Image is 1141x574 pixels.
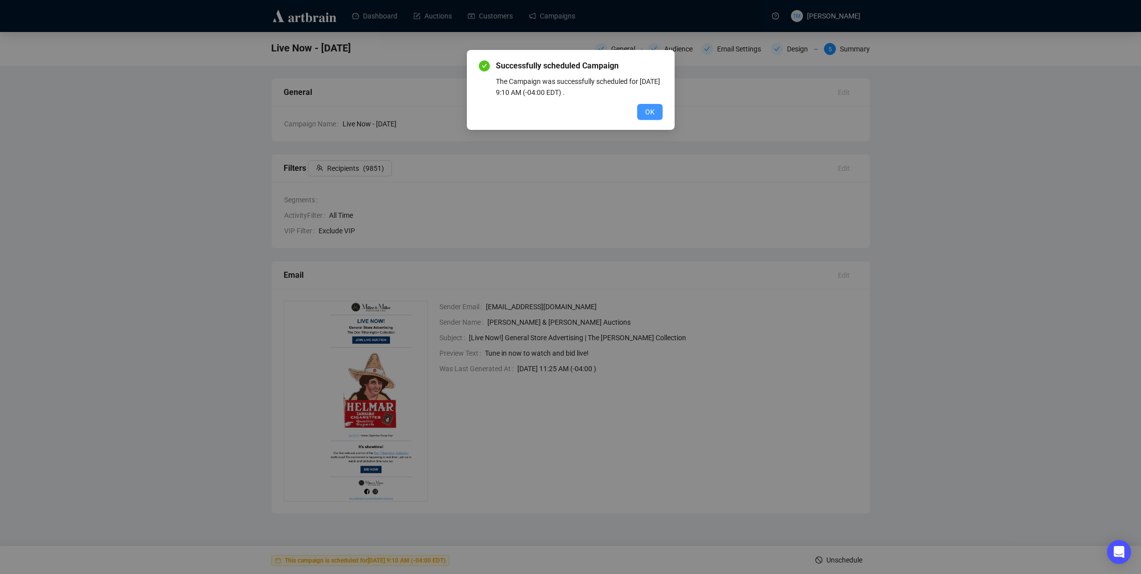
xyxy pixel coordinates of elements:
[479,60,490,71] span: check-circle
[496,76,663,98] div: The Campaign was successfully scheduled for [DATE] 9:10 AM (-04:00 EDT) .
[645,106,655,117] span: OK
[1107,540,1131,564] div: Open Intercom Messenger
[637,104,663,120] button: OK
[496,60,663,72] span: Successfully scheduled Campaign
